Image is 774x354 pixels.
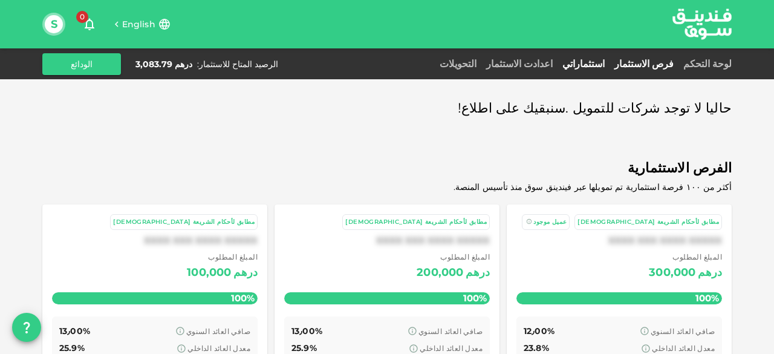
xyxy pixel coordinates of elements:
div: درهم 3,083.79 [135,58,192,70]
span: المبلغ المطلوب [187,251,258,263]
span: عميل موجود [533,218,567,226]
span: الفرص الاستثمارية [42,157,732,180]
div: مطابق لأحكام الشريعة [DEMOGRAPHIC_DATA] [345,217,487,228]
span: معدل العائد الداخلي [187,344,250,353]
div: 200,000 [417,263,463,283]
a: logo [672,1,732,47]
a: اعدادت الاستثمار [481,58,558,70]
span: أكثر من ١٠٠ فرصة استثمارية تم تمويلها عبر فيندينق سوق منذ تأسيس المنصة. [454,182,732,192]
a: التحويلات [435,58,481,70]
span: المبلغ المطلوب [649,251,722,263]
span: 25.9% [59,343,85,353]
span: 13٫00% [291,326,322,336]
span: 100% [228,289,258,307]
div: الرصيد المتاح للاستثمار : [197,58,278,70]
button: الودائع [42,53,121,75]
img: logo [657,1,747,47]
span: معدل العائد الداخلي [652,344,715,353]
div: XXXX XXX XXXX XXXXX [516,235,722,246]
span: صافي العائد السنوي [186,327,250,336]
div: XXXX XXX XXXX XXXXX [52,235,258,246]
button: question [12,313,41,342]
a: فرص الاستثمار [610,58,678,70]
div: 300,000 [649,263,695,283]
span: صافي العائد السنوي [651,327,715,336]
a: استثماراتي [558,58,610,70]
div: مطابق لأحكام الشريعة [DEMOGRAPHIC_DATA] [577,217,719,228]
span: English [122,19,155,30]
div: مطابق لأحكام الشريعة [DEMOGRAPHIC_DATA] [113,217,255,228]
div: درهم [698,263,722,283]
span: صافي العائد السنوي [418,327,483,336]
div: درهم [466,263,490,283]
span: 100% [460,289,490,307]
span: 25.9% [291,343,317,353]
div: درهم [233,263,258,283]
div: 100,000 [187,263,231,283]
span: 13٫00% [59,326,90,336]
span: حاليا لا توجد شركات للتمويل .سنبقيك على اطلاع! [458,97,732,120]
span: 0 [76,11,88,23]
span: المبلغ المطلوب [417,251,490,263]
span: 23.8% [524,343,549,353]
div: XXXX XXX XXXX XXXXX [284,235,490,246]
button: S [45,15,63,33]
span: 12٫00% [524,326,554,336]
span: معدل العائد الداخلي [420,344,483,353]
a: لوحة التحكم [678,58,732,70]
button: 0 [77,12,102,36]
span: 100% [692,289,722,307]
